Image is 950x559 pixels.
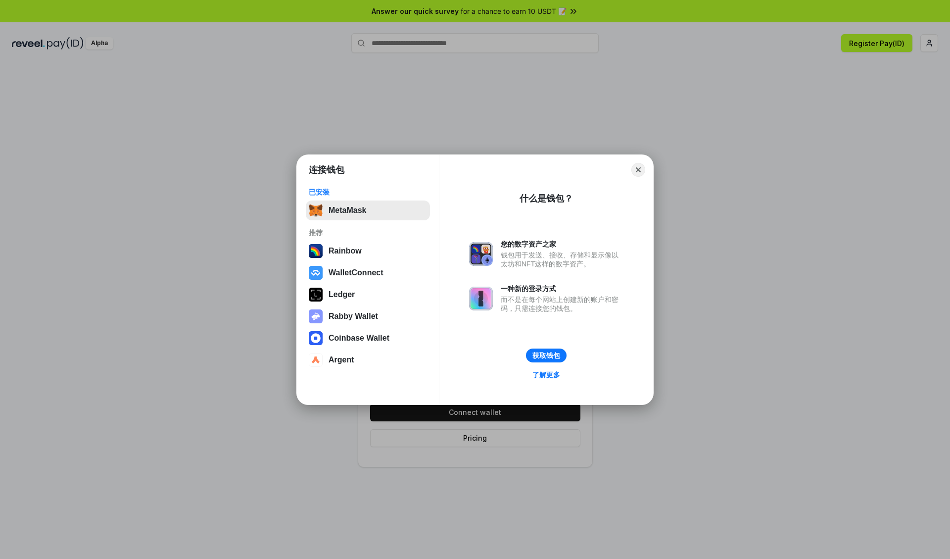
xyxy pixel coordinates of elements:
[306,328,430,348] button: Coinbase Wallet
[309,188,427,197] div: 已安装
[309,203,323,217] img: svg+xml,%3Csvg%20fill%3D%22none%22%20height%3D%2233%22%20viewBox%3D%220%200%2035%2033%22%20width%...
[501,251,623,268] div: 钱包用于发送、接收、存储和显示像以太坊和NFT这样的数字资产。
[532,351,560,360] div: 获取钱包
[309,228,427,237] div: 推荐
[309,266,323,280] img: svg+xml,%3Csvg%20width%3D%2228%22%20height%3D%2228%22%20viewBox%3D%220%200%2028%2028%22%20fill%3D...
[501,295,623,313] div: 而不是在每个网站上创建新的账户和密码，只需连接您的钱包。
[329,290,355,299] div: Ledger
[306,306,430,326] button: Rabby Wallet
[306,201,430,220] button: MetaMask
[532,370,560,379] div: 了解更多
[469,242,493,266] img: svg+xml,%3Csvg%20xmlns%3D%22http%3A%2F%2Fwww.w3.org%2F2000%2Fsvg%22%20fill%3D%22none%22%20viewBox...
[309,353,323,367] img: svg+xml,%3Csvg%20width%3D%2228%22%20height%3D%2228%22%20viewBox%3D%220%200%2028%2028%22%20fill%3D...
[306,241,430,261] button: Rainbow
[309,288,323,302] img: svg+xml,%3Csvg%20xmlns%3D%22http%3A%2F%2Fwww.w3.org%2F2000%2Fsvg%22%20width%3D%2228%22%20height%3...
[309,164,344,176] h1: 连接钱包
[306,263,430,283] button: WalletConnect
[469,287,493,310] img: svg+xml,%3Csvg%20xmlns%3D%22http%3A%2F%2Fwww.w3.org%2F2000%2Fsvg%22%20fill%3D%22none%22%20viewBox...
[520,193,573,204] div: 什么是钱包？
[526,368,566,381] a: 了解更多
[631,163,645,177] button: Close
[329,268,383,277] div: WalletConnect
[329,247,362,255] div: Rainbow
[309,331,323,345] img: svg+xml,%3Csvg%20width%3D%2228%22%20height%3D%2228%22%20viewBox%3D%220%200%2028%2028%22%20fill%3D...
[329,206,366,215] div: MetaMask
[526,349,567,362] button: 获取钱包
[306,285,430,305] button: Ledger
[329,312,378,321] div: Rabby Wallet
[329,356,354,364] div: Argent
[501,284,623,293] div: 一种新的登录方式
[306,350,430,370] button: Argent
[501,240,623,249] div: 您的数字资产之家
[309,244,323,258] img: svg+xml,%3Csvg%20width%3D%22120%22%20height%3D%22120%22%20viewBox%3D%220%200%20120%20120%22%20fil...
[329,334,389,343] div: Coinbase Wallet
[309,309,323,323] img: svg+xml,%3Csvg%20xmlns%3D%22http%3A%2F%2Fwww.w3.org%2F2000%2Fsvg%22%20fill%3D%22none%22%20viewBox...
